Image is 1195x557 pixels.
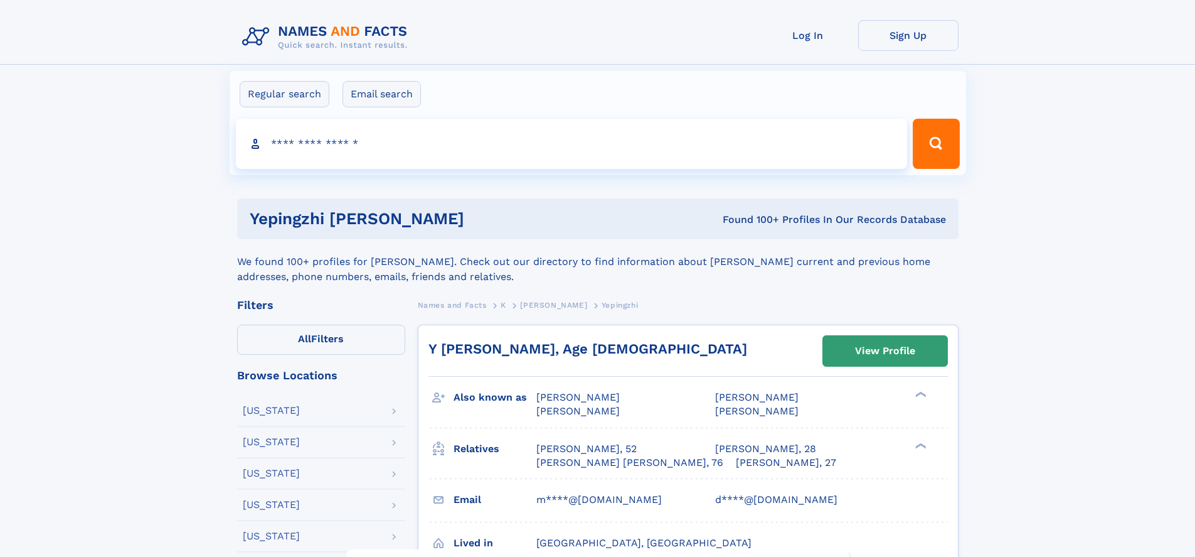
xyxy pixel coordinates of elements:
[454,387,536,408] h3: Also known as
[520,301,587,310] span: [PERSON_NAME]
[715,405,799,417] span: [PERSON_NAME]
[343,81,421,107] label: Email search
[243,500,300,510] div: [US_STATE]
[237,239,959,284] div: We found 100+ profiles for [PERSON_NAME]. Check out our directory to find information about [PERS...
[243,406,300,416] div: [US_STATE]
[501,301,506,310] span: K
[536,537,752,549] span: [GEOGRAPHIC_DATA], [GEOGRAPHIC_DATA]
[236,119,908,169] input: search input
[855,337,915,365] div: View Profile
[243,468,300,479] div: [US_STATE]
[593,213,946,227] div: Found 100+ Profiles In Our Records Database
[298,333,311,345] span: All
[243,437,300,447] div: [US_STATE]
[912,391,927,399] div: ❯
[501,297,506,313] a: K
[418,297,487,313] a: Names and Facts
[602,301,638,310] span: Yepingzhi
[454,438,536,460] h3: Relatives
[237,325,405,355] label: Filters
[428,341,747,357] a: Y [PERSON_NAME], Age [DEMOGRAPHIC_DATA]
[912,441,927,450] div: ❯
[240,81,329,107] label: Regular search
[715,391,799,403] span: [PERSON_NAME]
[715,442,816,456] a: [PERSON_NAME], 28
[454,489,536,511] h3: Email
[520,297,587,313] a: [PERSON_NAME]
[858,20,959,51] a: Sign Up
[237,20,418,54] img: Logo Names and Facts
[237,300,405,311] div: Filters
[237,370,405,381] div: Browse Locations
[243,531,300,541] div: [US_STATE]
[913,119,959,169] button: Search Button
[736,456,836,470] a: [PERSON_NAME], 27
[454,533,536,554] h3: Lived in
[758,20,858,51] a: Log In
[536,442,637,456] a: [PERSON_NAME], 52
[536,456,723,470] a: [PERSON_NAME] [PERSON_NAME], 76
[250,211,593,227] h1: yepingzhi [PERSON_NAME]
[536,391,620,403] span: [PERSON_NAME]
[536,405,620,417] span: [PERSON_NAME]
[823,336,947,366] a: View Profile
